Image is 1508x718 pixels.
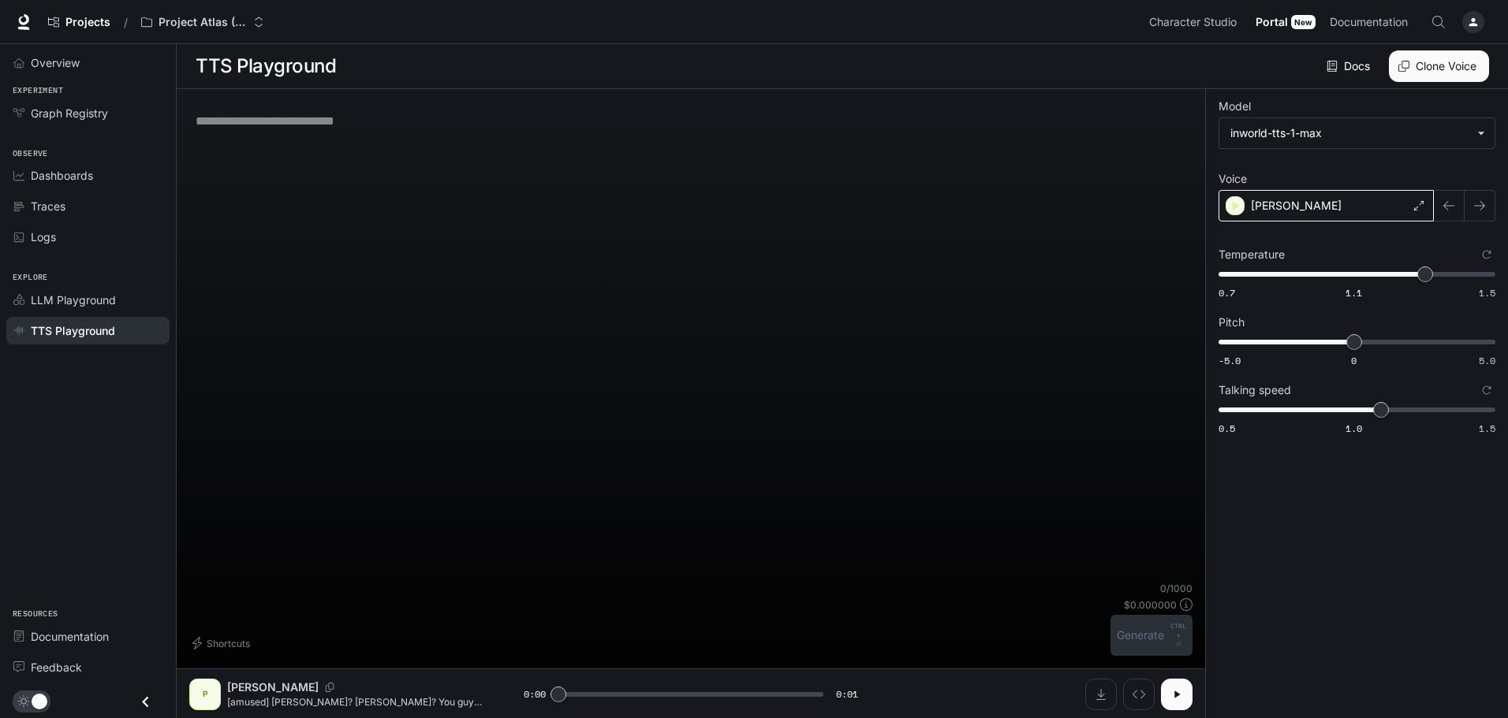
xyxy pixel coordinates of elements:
p: [amused] [PERSON_NAME]? [PERSON_NAME]? You guys want in? [227,695,486,709]
span: 1.0 [1346,422,1362,435]
button: Open Command Menu [1423,6,1454,38]
span: Feedback [31,659,82,675]
span: 0.7 [1219,286,1235,299]
a: PortalNew [1249,6,1322,38]
span: TTS Playground [31,322,115,339]
button: Close drawer [128,686,163,718]
p: Project Atlas (NBCU) Multi-Agent [159,16,247,29]
span: -5.0 [1219,354,1241,367]
a: Documentation [1323,6,1420,38]
a: LLM Playground [6,286,170,314]
span: Portal [1256,13,1288,32]
p: Pitch [1219,317,1245,328]
button: Copy Voice ID [319,683,341,692]
button: Shortcuts [189,631,256,656]
h1: TTS Playground [196,50,336,82]
span: 5.0 [1479,354,1495,367]
span: Traces [31,198,65,214]
a: Dashboards [6,162,170,189]
button: Reset to default [1478,381,1495,399]
span: 0.5 [1219,422,1235,435]
a: Documentation [6,623,170,650]
span: Dashboards [31,167,93,184]
span: Graph Registry [31,105,108,121]
span: 0:00 [524,686,546,702]
button: Open workspace menu [134,6,271,38]
div: inworld-tts-1-max [1219,118,1495,148]
a: Traces [6,192,170,220]
a: Overview [6,49,170,76]
span: LLM Playground [31,292,116,308]
div: P [192,682,218,707]
button: Inspect [1123,679,1155,710]
a: TTS Playground [6,317,170,344]
span: 1.5 [1479,286,1495,299]
p: $ 0.000000 [1124,598,1177,612]
p: [PERSON_NAME] [1251,198,1342,214]
a: Docs [1323,50,1376,82]
button: Reset to default [1478,246,1495,263]
span: Logs [31,229,56,245]
div: inworld-tts-1-max [1230,125,1469,141]
div: / [118,14,134,31]
span: Overview [31,54,80,71]
span: 1.5 [1479,422,1495,435]
a: Logs [6,223,170,251]
span: 1.1 [1346,286,1362,299]
a: Character Studio [1143,6,1248,38]
span: 0 [1351,354,1357,367]
p: 0 / 1000 [1160,582,1193,595]
span: Projects [65,16,110,29]
span: Documentation [31,628,109,645]
span: Character Studio [1149,13,1237,32]
a: Go to projects [41,6,118,38]
p: [PERSON_NAME] [227,679,319,695]
p: Model [1219,101,1251,112]
p: Talking speed [1219,385,1291,396]
span: Documentation [1330,13,1408,32]
button: Clone Voice [1389,50,1489,82]
p: Temperature [1219,249,1285,260]
button: Download audio [1085,679,1117,710]
a: Feedback [6,653,170,681]
p: Voice [1219,173,1247,184]
span: 0:01 [836,686,858,702]
a: Graph Registry [6,99,170,127]
div: New [1291,15,1316,29]
span: Dark mode toggle [32,692,47,709]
